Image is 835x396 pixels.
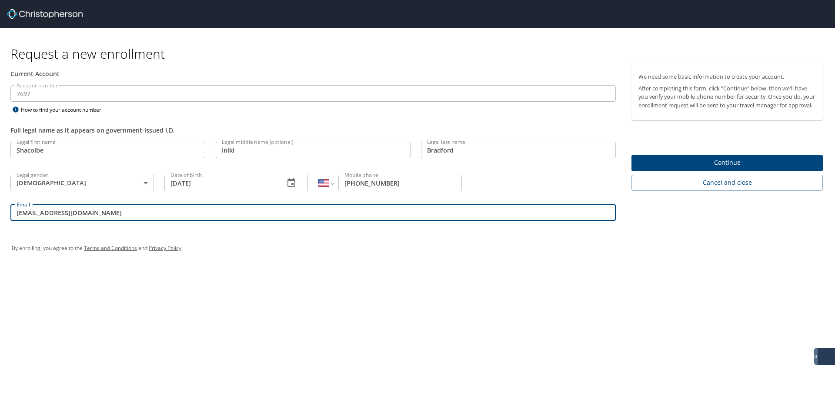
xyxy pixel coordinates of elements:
div: By enrolling, you agree to the and . [12,237,823,259]
span: Cancel and close [638,177,816,188]
h1: Request a new enrollment [10,45,830,62]
button: Cancel and close [631,175,823,191]
a: Terms and Conditions [84,244,137,252]
img: cbt logo [7,9,83,19]
div: Full legal name as it appears on government-issued I.D. [10,126,616,135]
button: Continue [631,155,823,172]
p: After completing this form, click "Continue" below, then we'll have you verify your mobile phone ... [638,84,816,110]
p: We need some basic information to create your account. [638,73,816,81]
div: [DEMOGRAPHIC_DATA] [10,175,154,191]
div: How to find your account number [10,104,119,115]
input: Enter phone number [338,175,462,191]
div: Current Account [10,69,616,78]
span: Continue [638,157,816,168]
input: MM/DD/YYYY [164,175,277,191]
a: Privacy Policy [149,244,181,252]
